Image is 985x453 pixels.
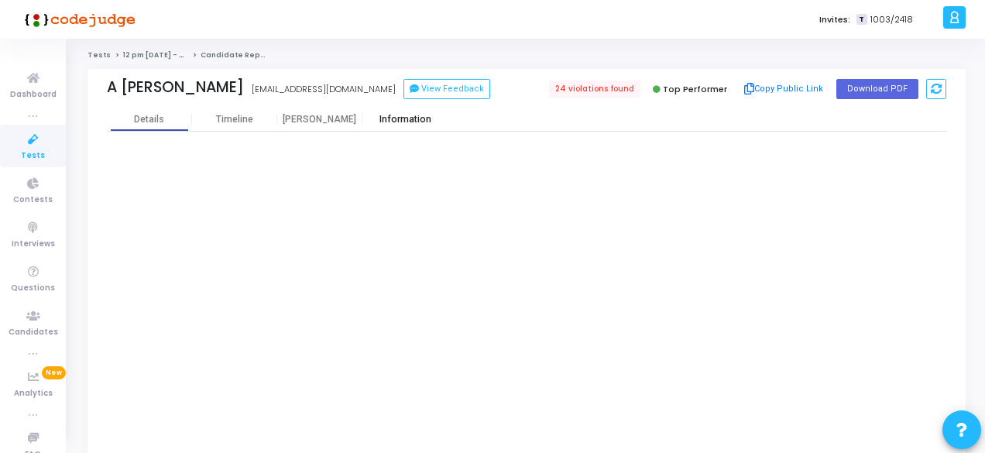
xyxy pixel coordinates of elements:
img: logo [19,4,136,35]
a: 12 pm [DATE] - Titan Engineering Intern 2026 [123,50,294,60]
span: Interviews [12,238,55,251]
div: [EMAIL_ADDRESS][DOMAIN_NAME] [252,83,396,96]
span: 24 violations found [549,81,640,98]
nav: breadcrumb [88,50,966,60]
label: Invites: [819,13,850,26]
div: Information [362,114,448,125]
span: Top Performer [663,83,727,95]
span: Candidate Report [201,50,272,60]
span: T [856,14,867,26]
div: [PERSON_NAME] [277,114,362,125]
div: Timeline [216,114,253,125]
button: Download PDF [836,79,918,99]
div: A [PERSON_NAME] [107,78,244,96]
button: Copy Public Link [740,77,829,101]
span: New [42,366,66,379]
span: Candidates [9,326,58,339]
button: View Feedback [403,79,490,99]
span: Contests [13,194,53,207]
span: Dashboard [10,88,57,101]
a: Tests [88,50,111,60]
span: Questions [11,282,55,295]
span: Analytics [14,387,53,400]
span: Tests [21,149,45,163]
span: 1003/2418 [870,13,913,26]
div: Details [134,114,164,125]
